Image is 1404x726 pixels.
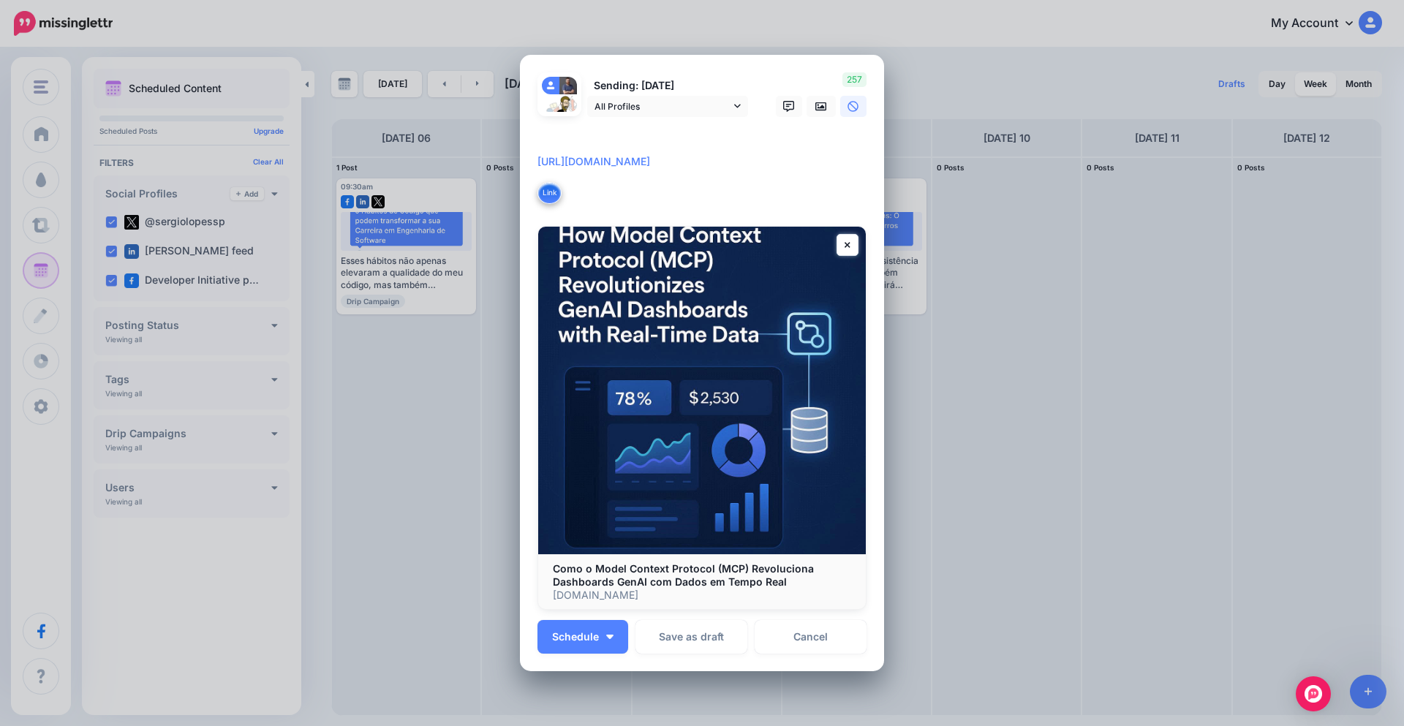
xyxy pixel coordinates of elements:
[553,562,814,588] b: Como o Model Context Protocol (MCP) Revoluciona Dashboards GenAI com Dados em Tempo Real
[542,94,577,129] img: QppGEvPG-82148.jpg
[755,620,867,654] a: Cancel
[595,99,731,114] span: All Profiles
[542,77,559,94] img: user_default_image.png
[587,77,748,94] p: Sending: [DATE]
[552,632,599,642] span: Schedule
[587,96,748,117] a: All Profiles
[606,635,614,639] img: arrow-down-white.png
[1296,676,1331,711] div: Open Intercom Messenger
[559,77,577,94] img: 404938064_7577128425634114_8114752557348925942_n-bsa142071.jpg
[537,182,562,204] button: Link
[553,589,851,602] p: [DOMAIN_NAME]
[538,227,866,554] img: Como o Model Context Protocol (MCP) Revoluciona Dashboards GenAI com Dados em Tempo Real
[635,620,747,654] button: Save as draft
[842,72,867,87] span: 257
[537,620,628,654] button: Schedule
